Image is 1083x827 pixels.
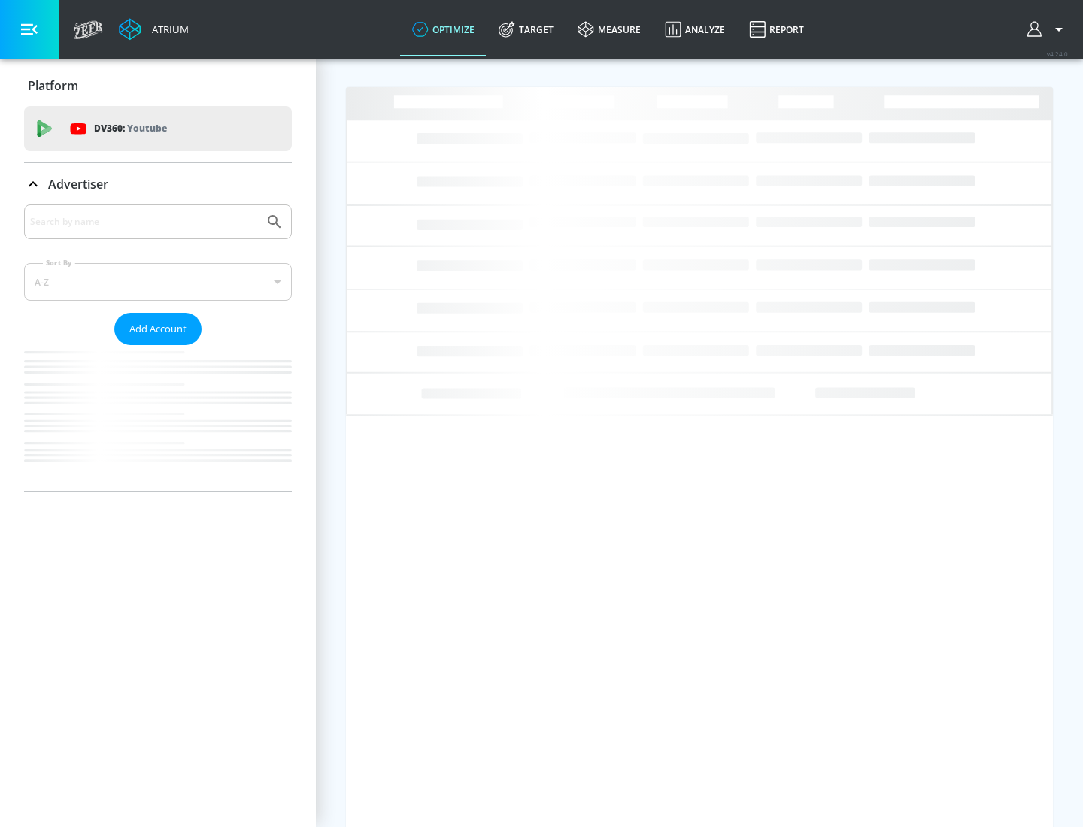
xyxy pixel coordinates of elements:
nav: list of Advertiser [24,345,292,491]
a: Atrium [119,18,189,41]
span: v 4.24.0 [1047,50,1068,58]
div: Advertiser [24,163,292,205]
div: DV360: Youtube [24,106,292,151]
a: measure [566,2,653,56]
a: Report [737,2,816,56]
button: Add Account [114,313,202,345]
a: Analyze [653,2,737,56]
a: Target [487,2,566,56]
a: optimize [400,2,487,56]
p: Advertiser [48,176,108,192]
div: Advertiser [24,204,292,491]
input: Search by name [30,212,258,232]
label: Sort By [43,258,75,268]
p: Youtube [127,120,167,136]
div: Platform [24,65,292,107]
p: DV360: [94,120,167,137]
div: Atrium [146,23,189,36]
p: Platform [28,77,78,94]
span: Add Account [129,320,187,338]
div: A-Z [24,263,292,301]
